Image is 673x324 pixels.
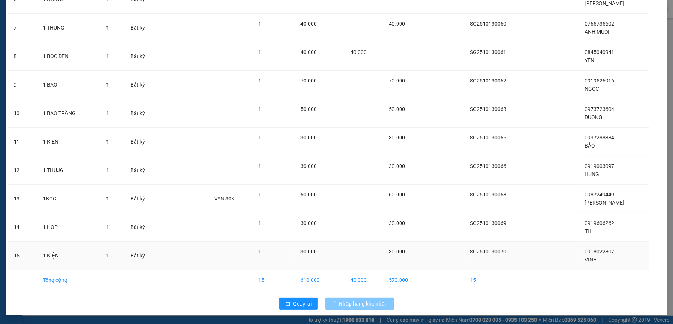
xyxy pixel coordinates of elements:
span: SG2510130062 [470,78,507,84]
span: 0919606262 [585,220,614,226]
span: 1 [258,249,261,254]
span: 30.000 [300,135,317,141]
span: HUNG [585,171,599,177]
span: 1 [258,78,261,84]
span: rollback [285,301,290,307]
span: NGOC [585,86,599,92]
td: 13 [8,185,37,213]
span: 60.000 [300,192,317,198]
span: 1 [106,253,109,259]
span: SG2510130069 [470,220,507,226]
img: logo.jpg [80,9,98,27]
span: 30.000 [389,163,405,169]
td: 1BOC [37,185,100,213]
span: 0937288384 [585,135,614,141]
td: 9 [8,71,37,99]
span: 1 [106,82,109,88]
span: YẾN [585,57,594,63]
span: 0845040941 [585,49,614,55]
span: 0919526916 [585,78,614,84]
td: 1 KIEN [37,128,100,156]
td: 7 [8,14,37,42]
td: 1 THUNG [37,14,100,42]
span: Quay lại [293,300,312,308]
span: 1 [258,135,261,141]
td: 15 [465,270,530,290]
span: 0973723604 [585,106,614,112]
span: 1 [258,49,261,55]
span: [PERSON_NAME] [585,0,624,6]
td: 15 [252,270,295,290]
span: 40.000 [300,21,317,27]
td: 12 [8,156,37,185]
span: SG2510130066 [470,163,507,169]
span: SG2510130065 [470,135,507,141]
td: Bất kỳ [125,99,160,128]
span: 50.000 [300,106,317,112]
span: THI [585,228,593,234]
td: Bất kỳ [125,185,160,213]
span: 1 [106,139,109,145]
span: 30.000 [389,220,405,226]
button: Nhập hàng kho nhận [325,298,394,310]
td: Tổng cộng [37,270,100,290]
span: DUONG [585,114,602,120]
span: SG2510130060 [470,21,507,27]
span: 40.000 [300,49,317,55]
span: [PERSON_NAME] [585,200,624,206]
b: [DOMAIN_NAME] [62,28,102,34]
span: 30.000 [389,249,405,254]
td: Bất kỳ [125,242,160,270]
span: 30.000 [300,220,317,226]
span: 1 [258,192,261,198]
span: 40.000 [350,49,367,55]
span: 0765735602 [585,21,614,27]
span: 1 [106,196,109,202]
span: 1 [106,53,109,59]
span: 70.000 [300,78,317,84]
span: 30.000 [300,249,317,254]
span: 0919003097 [585,163,614,169]
td: 11 [8,128,37,156]
td: Bất kỳ [125,14,160,42]
td: 1 THUJG [37,156,100,185]
b: [PERSON_NAME] [9,48,42,82]
td: 10 [8,99,37,128]
span: 60.000 [389,192,405,198]
td: Bất kỳ [125,42,160,71]
span: 1 [258,163,261,169]
span: Nhập hàng kho nhận [339,300,388,308]
span: BẢO [585,143,595,149]
td: Bất kỳ [125,128,160,156]
span: 0987249449 [585,192,614,198]
span: 1 [106,110,109,116]
td: Bất kỳ [125,213,160,242]
td: 570.000 [383,270,425,290]
td: 1 BAO TRẮNG [37,99,100,128]
td: Bất kỳ [125,156,160,185]
td: 40.000 [344,270,383,290]
td: 14 [8,213,37,242]
span: 1 [258,21,261,27]
td: 610.000 [295,270,344,290]
span: 1 [106,224,109,230]
span: 1 [106,167,109,173]
td: 1 HOP [37,213,100,242]
span: 40.000 [389,21,405,27]
span: 50.000 [389,106,405,112]
span: 70.000 [389,78,405,84]
span: SG2510130063 [470,106,507,112]
td: Bất kỳ [125,71,160,99]
span: SG2510130061 [470,49,507,55]
span: 30.000 [389,135,405,141]
span: SG2510130070 [470,249,507,254]
span: 1 [258,220,261,226]
span: loading [331,301,339,306]
span: 30.000 [300,163,317,169]
span: VAN 30K [214,196,235,202]
span: 0918022807 [585,249,614,254]
li: (c) 2017 [62,35,102,44]
span: 1 [106,25,109,31]
span: VINH [585,257,597,263]
span: ANH MUOI [585,29,609,35]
